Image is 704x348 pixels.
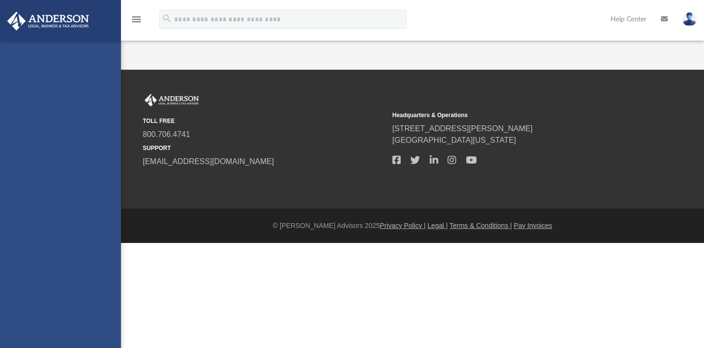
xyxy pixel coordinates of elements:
a: Terms & Conditions | [449,222,512,229]
a: 800.706.4741 [143,130,190,138]
img: User Pic [682,12,697,26]
a: Pay Invoices [514,222,552,229]
i: search [162,13,172,24]
a: [STREET_ADDRESS][PERSON_NAME] [392,124,533,133]
img: Anderson Advisors Platinum Portal [4,12,92,30]
i: menu [131,14,142,25]
a: [GEOGRAPHIC_DATA][US_STATE] [392,136,516,144]
a: [EMAIL_ADDRESS][DOMAIN_NAME] [143,157,274,166]
small: Headquarters & Operations [392,111,635,120]
a: menu [131,18,142,25]
div: © [PERSON_NAME] Advisors 2025 [121,221,704,231]
a: Legal | [428,222,448,229]
small: SUPPORT [143,144,386,152]
img: Anderson Advisors Platinum Portal [143,94,201,106]
a: Privacy Policy | [380,222,426,229]
small: TOLL FREE [143,117,386,125]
